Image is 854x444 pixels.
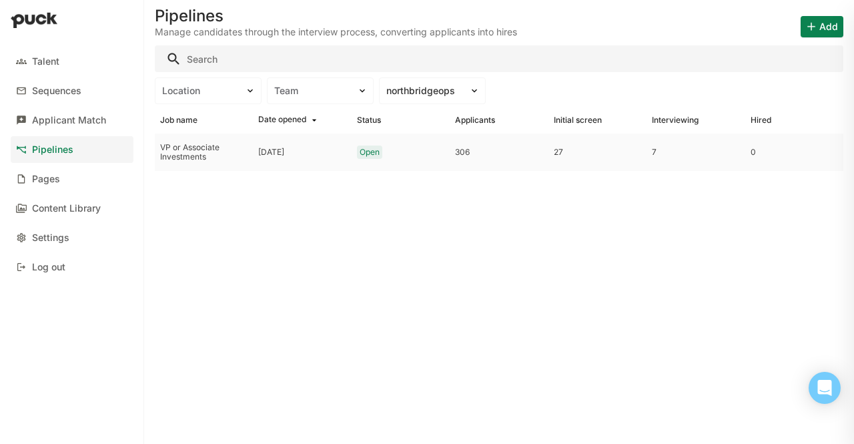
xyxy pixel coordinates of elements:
div: Interviewing [652,116,699,125]
div: northbridgeops [386,85,462,97]
div: 27 [554,148,641,157]
div: Manage candidates through the interview process, converting applicants into hires [155,27,517,37]
h1: Pipelines [155,8,224,24]
a: Applicant Match [11,107,133,134]
div: VP or Associate Investments [160,143,248,162]
div: 306 [455,148,542,157]
button: Add [801,16,843,37]
div: Job name [160,116,197,125]
a: Settings [11,224,133,251]
div: Pipelines [32,144,73,156]
div: [DATE] [258,148,284,157]
div: Settings [32,232,69,244]
div: Open Intercom Messenger [809,372,841,404]
input: Search [155,45,843,72]
a: Content Library [11,195,133,222]
div: Initial screen [554,116,602,125]
div: Log out [32,262,65,273]
div: 0 [751,148,838,157]
div: Location [162,85,238,97]
div: Sequences [32,85,81,97]
div: Talent [32,56,59,67]
div: 7 [652,148,739,157]
div: Pages [32,174,60,185]
a: Talent [11,48,133,75]
div: Status [357,116,381,125]
div: Hired [751,116,771,125]
div: Applicant Match [32,115,106,126]
div: Content Library [32,203,101,214]
a: Sequences [11,77,133,104]
a: Pipelines [11,136,133,163]
div: Date opened [258,115,306,126]
div: Team [274,85,350,97]
a: Pages [11,166,133,192]
div: Open [360,148,380,157]
div: Applicants [455,116,495,125]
